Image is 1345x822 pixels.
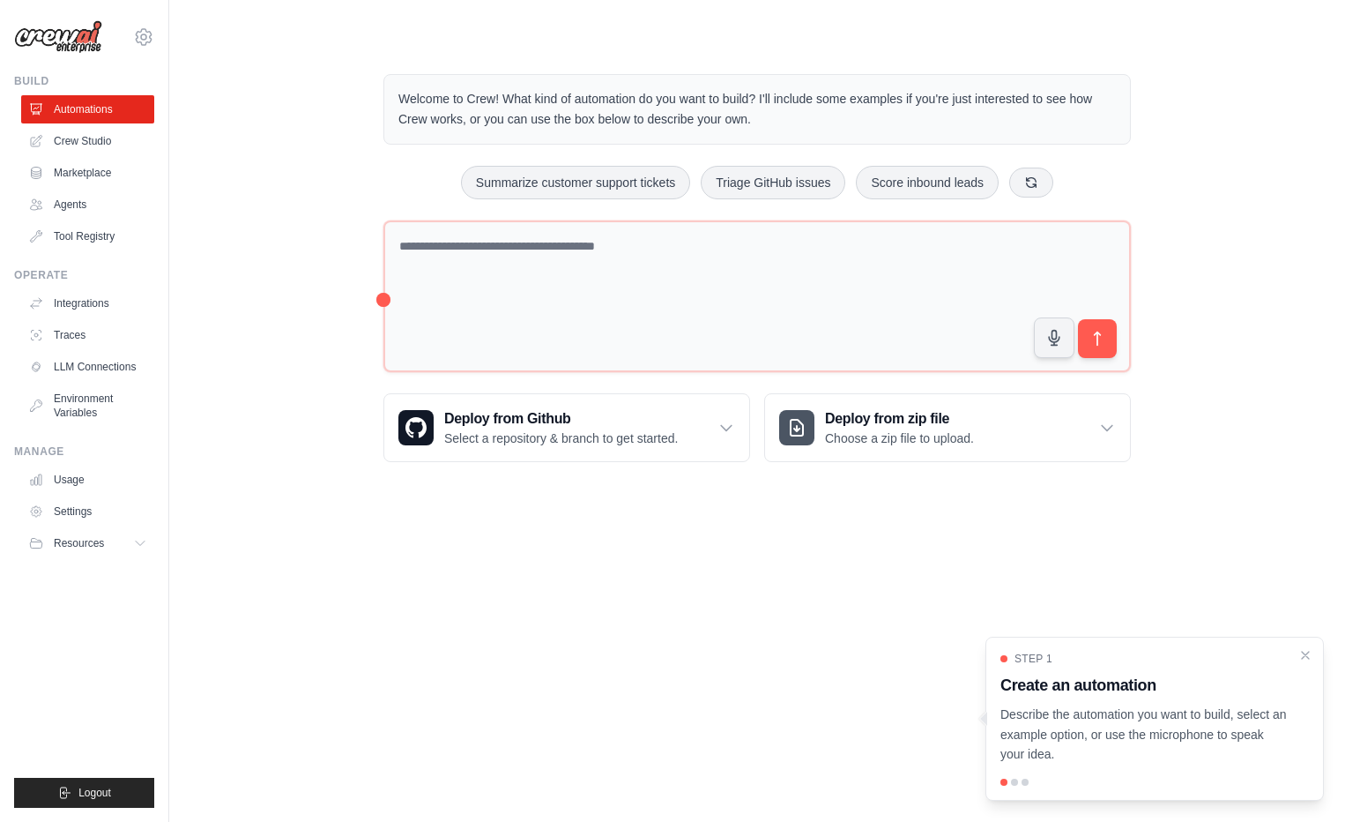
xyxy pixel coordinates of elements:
p: Choose a zip file to upload. [825,430,974,447]
a: Integrations [21,289,154,318]
a: LLM Connections [21,353,154,381]
p: Welcome to Crew! What kind of automation do you want to build? I'll include some examples if you'... [398,89,1116,130]
button: Summarize customer support tickets [461,166,690,199]
a: Settings [21,497,154,526]
button: Triage GitHub issues [701,166,845,199]
h3: Deploy from Github [444,408,678,430]
a: Automations [21,95,154,123]
button: Close walkthrough [1298,648,1312,662]
p: Select a repository & branch to get started. [444,430,678,447]
button: Logout [14,778,154,808]
h3: Create an automation [1000,673,1288,698]
a: Traces [21,321,154,349]
div: Build [14,74,154,88]
a: Crew Studio [21,127,154,155]
button: Resources [21,529,154,557]
p: Describe the automation you want to build, select an example option, or use the microphone to spe... [1000,705,1288,765]
span: Step 1 [1014,652,1052,666]
div: Operate [14,268,154,282]
img: Logo [14,20,102,54]
span: Resources [54,536,104,550]
a: Marketplace [21,159,154,187]
a: Tool Registry [21,222,154,250]
a: Environment Variables [21,385,154,427]
a: Agents [21,191,154,219]
h3: Deploy from zip file [825,408,974,430]
button: Score inbound leads [856,166,999,199]
a: Usage [21,466,154,494]
div: Manage [14,445,154,459]
span: Logout [78,786,111,800]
